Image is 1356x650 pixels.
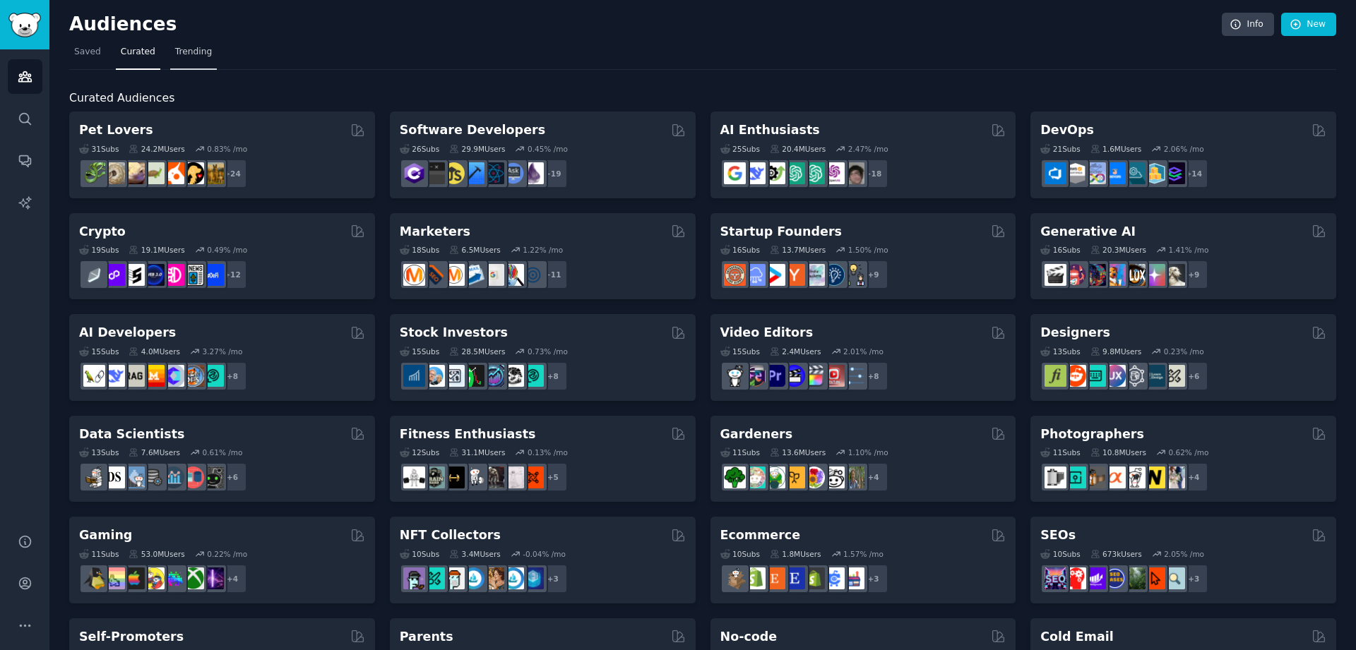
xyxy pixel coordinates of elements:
div: 29.9M Users [449,144,505,154]
img: UrbanGardening [823,467,845,488]
div: + 3 [1179,564,1208,594]
div: 15 Sub s [79,347,119,356]
img: AIDevelopersSociety [202,365,224,387]
div: 3.4M Users [449,549,501,559]
img: defiblockchain [162,264,184,286]
div: 19 Sub s [79,245,119,255]
h2: No-code [720,628,778,646]
img: userexperience [1124,365,1146,387]
img: Docker_DevOps [1084,162,1106,184]
div: 1.6M Users [1090,144,1142,154]
div: 2.47 % /mo [848,144,888,154]
img: growmybusiness [843,264,864,286]
img: VideoEditors [783,365,805,387]
h2: Parents [400,628,453,646]
a: Saved [69,41,106,70]
div: 19.1M Users [129,245,184,255]
img: SonyAlpha [1104,467,1126,488]
img: XboxGamers [182,567,204,589]
img: linux_gaming [83,567,105,589]
h2: AI Developers [79,324,176,342]
a: New [1281,13,1336,37]
div: 21 Sub s [1040,144,1080,154]
img: GoogleSearchConsole [1143,567,1165,589]
img: AskComputerScience [502,162,524,184]
h2: Fitness Enthusiasts [400,426,536,443]
div: + 4 [218,564,247,594]
h2: Crypto [79,223,126,241]
img: datascience [103,467,125,488]
div: 2.05 % /mo [1164,549,1204,559]
div: 0.23 % /mo [1164,347,1204,356]
div: 0.73 % /mo [528,347,568,356]
div: 1.41 % /mo [1168,245,1208,255]
div: 2.06 % /mo [1164,144,1204,154]
h2: Video Editors [720,324,814,342]
img: UX_Design [1163,365,1185,387]
div: + 4 [1179,462,1208,492]
div: + 3 [538,564,568,594]
img: reviewmyshopify [803,567,825,589]
img: cockatiel [162,162,184,184]
h2: NFT Collectors [400,526,501,544]
h2: DevOps [1040,121,1094,139]
img: dividends [403,365,425,387]
div: 10 Sub s [1040,549,1080,559]
img: UI_Design [1084,365,1106,387]
img: WeddingPhotography [1163,467,1185,488]
img: CryptoArt [482,567,504,589]
div: + 9 [1179,260,1208,289]
img: 0xPolygon [103,264,125,286]
img: TechSEO [1064,567,1086,589]
img: ValueInvesting [423,365,445,387]
img: reactnative [482,162,504,184]
img: EntrepreneurRideAlong [724,264,746,286]
div: 4.0M Users [129,347,180,356]
div: 10 Sub s [720,549,760,559]
img: postproduction [843,365,864,387]
img: platformengineering [1124,162,1146,184]
h2: Software Developers [400,121,545,139]
span: Saved [74,46,101,59]
img: learndesign [1143,365,1165,387]
img: PetAdvice [182,162,204,184]
img: learnjavascript [443,162,465,184]
img: CryptoNews [182,264,204,286]
img: canon [1124,467,1146,488]
img: Youtubevideo [823,365,845,387]
div: 20.4M Users [770,144,826,154]
div: 0.45 % /mo [528,144,568,154]
div: 53.0M Users [129,549,184,559]
img: MistralAI [143,365,165,387]
img: MarketingResearch [502,264,524,286]
h2: Pet Lovers [79,121,153,139]
div: 10.8M Users [1090,447,1146,457]
img: typography [1045,365,1066,387]
img: googleads [482,264,504,286]
img: Emailmarketing [463,264,484,286]
div: 9.8M Users [1090,347,1142,356]
span: Trending [175,46,212,59]
div: 13.6M Users [770,447,826,457]
div: 31 Sub s [79,144,119,154]
div: + 8 [538,361,568,391]
img: datasets [182,467,204,488]
a: Trending [170,41,217,70]
div: 0.13 % /mo [528,447,568,457]
img: GymMotivation [423,467,445,488]
div: 11 Sub s [1040,447,1080,457]
h2: SEOs [1040,526,1076,544]
div: 0.49 % /mo [207,245,247,255]
div: 11 Sub s [720,447,760,457]
img: Forex [443,365,465,387]
h2: AI Enthusiasts [720,121,820,139]
img: OnlineMarketing [522,264,544,286]
div: 1.57 % /mo [843,549,884,559]
img: ArtificalIntelligence [843,162,864,184]
img: OpenAIDev [823,162,845,184]
img: DeepSeek [744,162,766,184]
div: + 19 [538,159,568,188]
img: macgaming [123,567,145,589]
div: + 24 [218,159,247,188]
div: 1.10 % /mo [848,447,888,457]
